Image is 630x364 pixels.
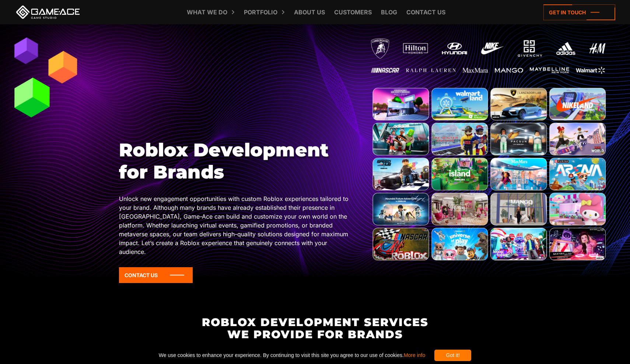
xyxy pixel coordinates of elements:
p: Unlock new engagement opportunities with custom Roblox experiences tailored to your brand. Althou... [119,194,354,256]
a: Get in touch [543,4,615,20]
div: Got it! [434,350,471,361]
a: More info [404,352,425,358]
a: Contact Us [119,267,193,283]
span: We use cookies to enhance your experience. By continuing to visit this site you agree to our use ... [159,350,425,361]
h1: Roblox Development for Brands [119,139,354,183]
h2: Roblox Development Services We Provide for Brands [119,316,511,340]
